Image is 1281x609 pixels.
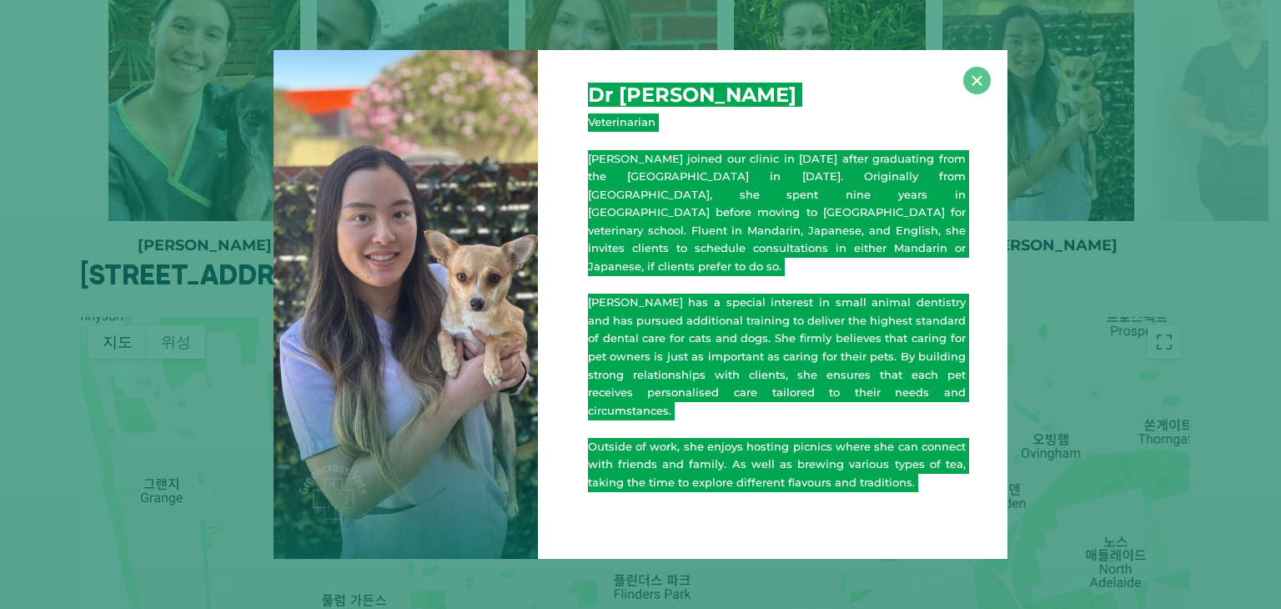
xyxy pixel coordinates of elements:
p: [PERSON_NAME] has a special interest in small animal dentistry and has pursued additional trainin... [588,294,966,420]
button: × [963,67,991,94]
p: Outside of work, she enjoys hosting picnics where she can connect with friends and family. As wel... [588,438,966,492]
p: Veterinarian [588,113,966,132]
p: [PERSON_NAME] joined our clinic in [DATE] after graduating from the [GEOGRAPHIC_DATA] in [DATE]. ... [588,150,966,276]
h4: Dr [PERSON_NAME] [588,85,966,105]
